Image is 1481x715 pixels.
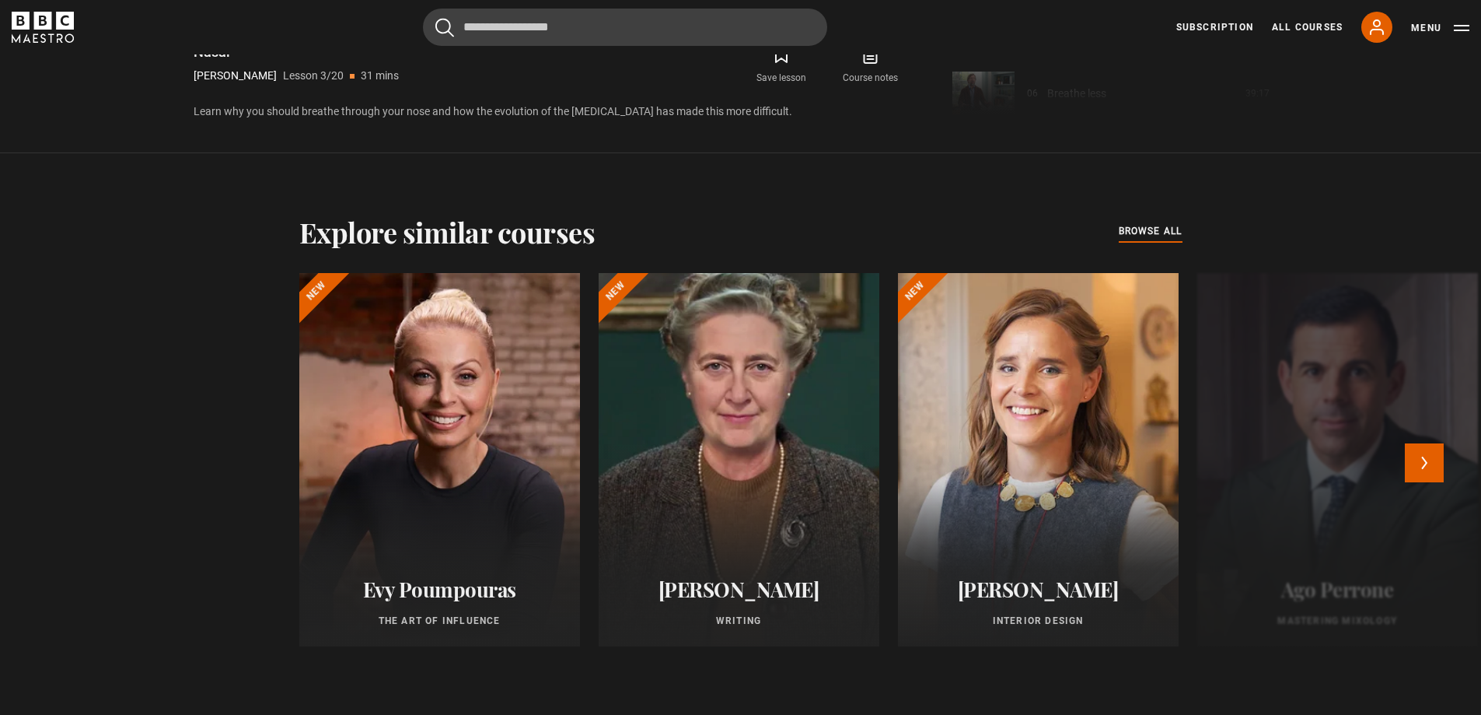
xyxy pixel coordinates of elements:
h2: Evy Poumpouras [318,577,561,601]
p: Mastering Mixology [1216,614,1459,628]
a: [PERSON_NAME] Interior Design New [898,273,1179,647]
p: The Art of Influence [318,614,561,628]
h2: Explore similar courses [299,216,596,248]
a: Course notes [826,43,914,88]
p: Interior Design [917,614,1160,628]
svg: BBC Maestro [12,12,74,43]
button: Toggle navigation [1411,20,1469,36]
h2: [PERSON_NAME] [617,577,861,601]
p: Lesson 3/20 [283,68,344,84]
button: Submit the search query [435,18,454,37]
a: All Courses [1272,20,1343,34]
p: [PERSON_NAME] [194,68,277,84]
h2: [PERSON_NAME] [917,577,1160,601]
p: Learn why you should breathe through your nose and how the evolution of the [MEDICAL_DATA] has ma... [194,103,915,120]
a: Subscription [1176,20,1253,34]
button: Save lesson [737,43,826,88]
span: browse all [1119,223,1182,239]
p: Writing [617,614,861,628]
a: Ago Perrone Mastering Mixology [1197,273,1478,647]
a: [PERSON_NAME] Writing New [599,273,879,647]
input: Search [423,9,827,46]
a: browse all [1119,223,1182,240]
h2: Ago Perrone [1216,577,1459,601]
p: 31 mins [361,68,399,84]
a: Evy Poumpouras The Art of Influence New [299,273,580,647]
